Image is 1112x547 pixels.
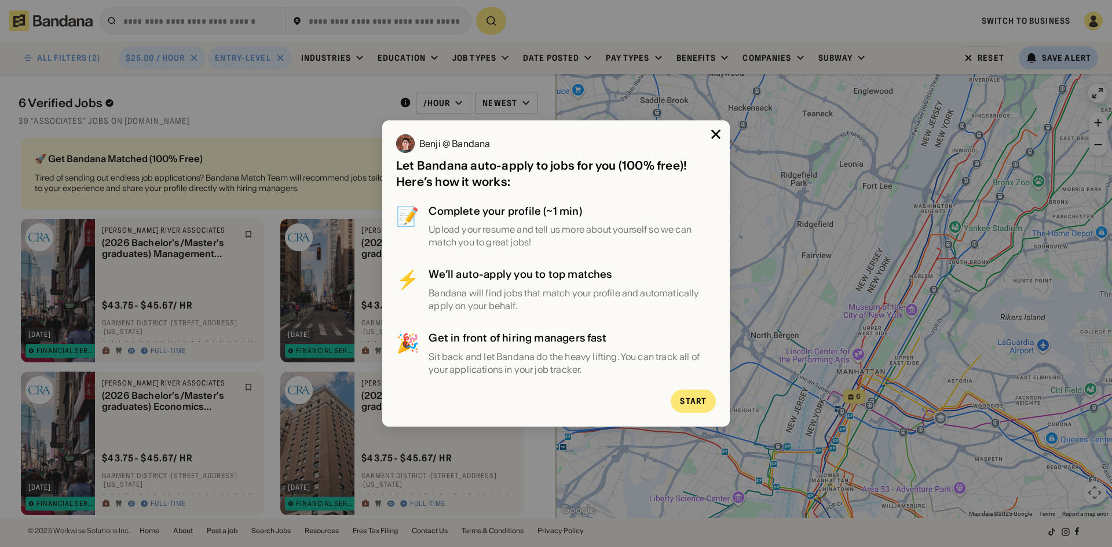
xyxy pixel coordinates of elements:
[429,267,716,282] div: We’ll auto-apply you to top matches
[429,287,716,313] div: Bandana will find jobs that match your profile and automatically apply on your behalf.
[429,350,716,376] div: Sit back and let Bandana do the heavy lifting. You can track all of your applications in your job...
[396,134,415,153] img: Benji @ Bandana
[396,267,419,313] div: ⚡️
[429,204,716,218] div: Complete your profile (~1 min)
[419,139,490,148] div: Benji @ Bandana
[396,331,419,376] div: 🎉
[429,331,716,345] div: Get in front of hiring managers fast
[429,223,716,249] div: Upload your resume and tell us more about yourself so we can match you to great jobs!
[396,157,716,190] div: Let Bandana auto-apply to jobs for you (100% free)! Here’s how it works:
[396,204,419,249] div: 📝
[680,397,707,405] div: Start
